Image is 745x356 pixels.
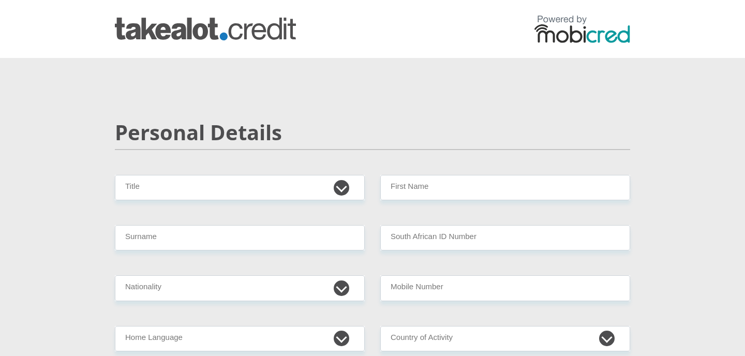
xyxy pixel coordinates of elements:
[115,18,296,40] img: takealot_credit logo
[534,15,630,43] img: powered by mobicred logo
[115,225,365,250] input: Surname
[380,225,630,250] input: ID Number
[380,175,630,200] input: First Name
[380,275,630,301] input: Contact Number
[115,120,630,145] h2: Personal Details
